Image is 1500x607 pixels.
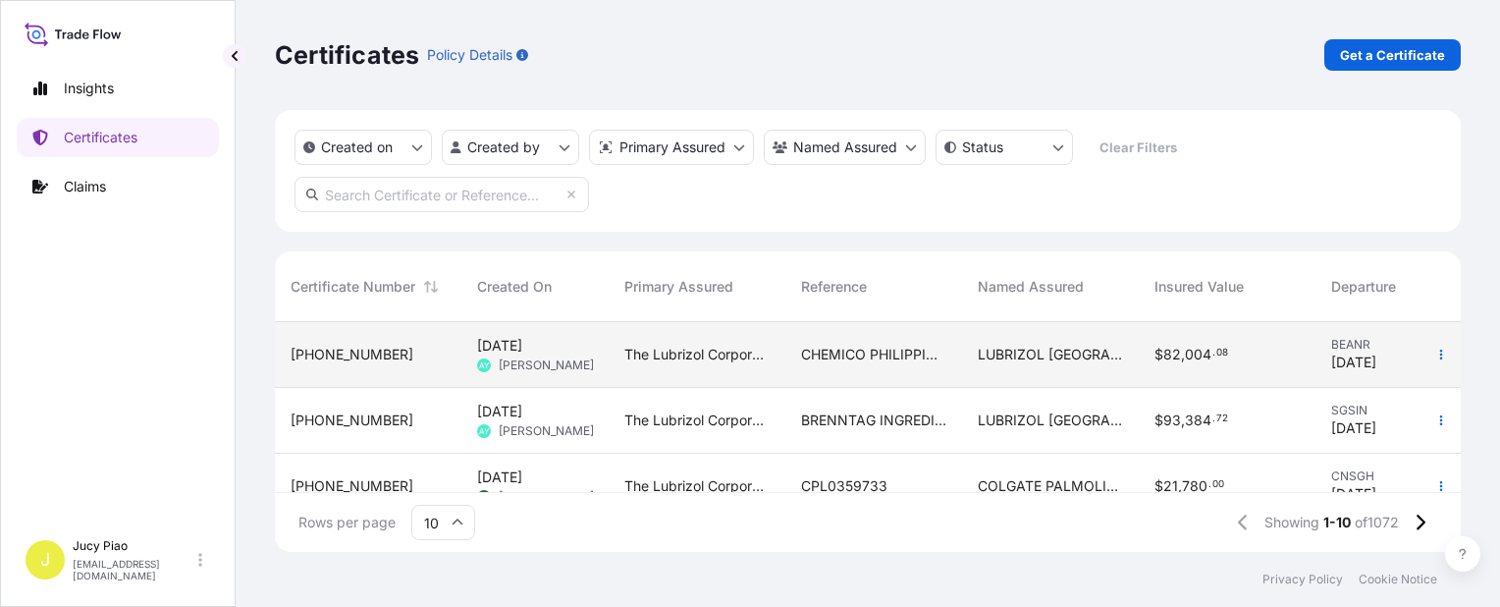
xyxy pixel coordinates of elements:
span: [PHONE_NUMBER] [291,411,413,430]
a: Get a Certificate [1324,39,1461,71]
span: CNSGH [1331,469,1447,484]
button: cargoOwner Filter options [764,130,926,165]
span: BRENNTAG INGREDIENTS ([GEOGRAPHIC_DATA]) [801,411,946,430]
span: BEANR [1331,337,1447,353]
span: LUBRIZOL [GEOGRAPHIC_DATA] (PTE) LTD [978,411,1123,430]
span: [PERSON_NAME] [499,358,594,373]
a: Insights [17,69,219,108]
span: 780 [1182,479,1207,493]
p: Created by [467,138,540,157]
p: Jucy Piao [73,538,194,554]
span: [DATE] [477,468,522,487]
span: CHEMICO PHILIPPINES INC [801,345,946,364]
span: LUBRIZOL [GEOGRAPHIC_DATA] (PTE) LTD [978,345,1123,364]
a: Claims [17,167,219,206]
span: . [1212,415,1215,422]
span: 82 [1163,348,1181,361]
span: The Lubrizol Corporation [624,476,770,496]
p: Created on [321,138,393,157]
span: 93 [1163,414,1181,427]
button: Sort [419,275,443,299]
span: , [1178,479,1182,493]
p: Policy Details [427,45,512,65]
span: Insured Value [1154,277,1244,297]
span: Reference [801,277,867,297]
p: Status [962,138,1003,157]
span: Created On [477,277,552,297]
span: SGSIN [1331,403,1447,418]
span: 00 [1212,481,1224,488]
span: 004 [1185,348,1211,361]
a: Privacy Policy [1262,572,1343,587]
span: Rows per page [298,513,396,532]
span: [DATE] [477,402,522,421]
input: Search Certificate or Reference... [295,177,589,212]
span: [DATE] [1331,484,1376,504]
p: Certificates [275,39,419,71]
p: Certificates [64,128,137,147]
span: of 1072 [1355,513,1399,532]
span: Named Assured [978,277,1084,297]
button: Clear Filters [1083,132,1193,163]
span: Departure [1331,277,1396,297]
button: createdOn Filter options [295,130,432,165]
span: 72 [1216,415,1228,422]
span: AY [479,421,489,441]
span: 1-10 [1323,513,1351,532]
span: CPL0359733 [801,476,887,496]
span: J [40,550,50,570]
button: certificateStatus Filter options [936,130,1073,165]
p: Primary Assured [619,138,725,157]
a: Certificates [17,118,219,157]
span: The Lubrizol Corporation [624,345,770,364]
span: Certificate Number [291,277,415,297]
span: . [1212,350,1215,357]
span: [PHONE_NUMBER] [291,345,413,364]
span: [DATE] [477,336,522,356]
span: , [1181,414,1185,427]
span: . [1208,481,1211,488]
span: 384 [1185,414,1211,427]
span: 21 [1163,479,1178,493]
a: Cookie Notice [1359,572,1437,587]
span: [DATE] [1331,353,1376,372]
span: COLGATE PALMOLIVE ([GEOGRAPHIC_DATA]) LTD [978,476,1123,496]
p: Claims [64,177,106,196]
span: Showing [1264,513,1319,532]
span: , [1181,348,1185,361]
span: AY [479,356,489,375]
span: $ [1154,414,1163,427]
p: Get a Certificate [1340,45,1445,65]
p: Insights [64,79,114,98]
span: $ [1154,479,1163,493]
span: [DATE] [1331,418,1376,438]
button: createdBy Filter options [442,130,579,165]
span: Primary Assured [624,277,733,297]
span: The Lubrizol Corporation [624,411,770,430]
span: 08 [1216,350,1228,357]
span: [PERSON_NAME] [499,489,594,505]
button: distributor Filter options [589,130,754,165]
p: Clear Filters [1099,138,1177,157]
span: $ [1154,348,1163,361]
p: Named Assured [793,138,897,157]
span: [PERSON_NAME] [499,423,594,439]
p: [EMAIL_ADDRESS][DOMAIN_NAME] [73,558,194,581]
span: [PHONE_NUMBER] [291,476,413,496]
